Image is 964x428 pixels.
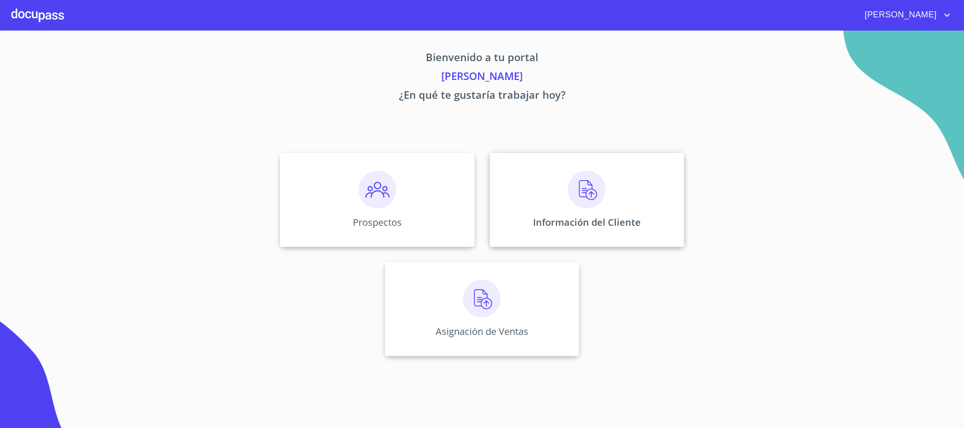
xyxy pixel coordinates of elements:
img: prospectos.png [359,171,396,208]
p: Asignación de Ventas [436,325,528,338]
p: [PERSON_NAME] [192,68,772,87]
button: account of current user [858,8,953,23]
p: Bienvenido a tu portal [192,49,772,68]
p: Prospectos [353,216,402,229]
p: Información del Cliente [533,216,641,229]
img: carga.png [463,280,501,317]
span: [PERSON_NAME] [858,8,941,23]
p: ¿En qué te gustaría trabajar hoy? [192,87,772,106]
img: carga.png [568,171,605,208]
